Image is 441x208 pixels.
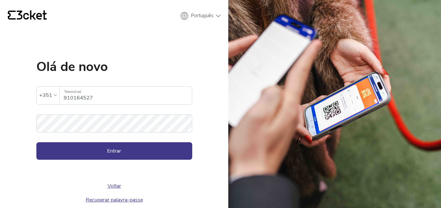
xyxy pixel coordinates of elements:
a: {' '} [8,10,47,21]
a: Voltar [107,182,121,190]
div: +351 [39,90,52,100]
g: {' '} [8,11,16,20]
a: Recuperar palavra-passe [86,196,143,203]
button: Entrar [36,142,192,160]
input: Telemóvel [64,87,192,104]
h1: Olá de novo [36,60,192,73]
label: Telemóvel [60,87,192,97]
